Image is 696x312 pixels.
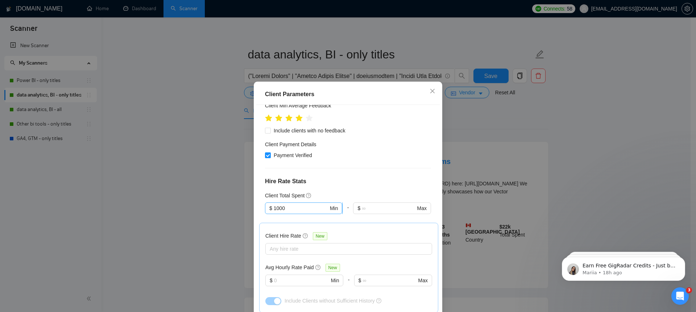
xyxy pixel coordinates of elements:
[376,298,381,303] span: question-circle
[418,276,428,284] span: Max
[270,276,273,284] span: $
[265,192,304,200] h5: Client Total Spent
[285,298,375,304] span: Include Clients without Sufficient History
[326,264,340,272] span: New
[362,204,415,212] input: ∞
[359,276,361,284] span: $
[430,88,435,94] span: close
[671,287,689,305] iframe: Intercom live chat
[265,263,314,271] h5: Avg Hourly Rate Paid
[343,275,354,295] div: -
[343,202,353,223] div: -
[265,232,301,240] h5: Client Hire Rate
[362,276,417,284] input: ∞
[265,140,316,148] h4: Client Payment Details
[551,242,696,292] iframe: Intercom notifications message
[274,276,330,284] input: 0
[269,204,272,212] span: $
[315,264,321,270] span: question-circle
[330,204,338,212] span: Min
[265,90,431,99] div: Client Parameters
[306,115,313,122] span: star
[295,115,303,122] span: star
[271,151,315,159] span: Payment Verified
[271,127,348,135] span: Include clients with no feedback
[417,204,427,212] span: Max
[303,233,308,239] span: question-circle
[686,287,692,293] span: 3
[313,232,327,240] span: New
[423,82,442,101] button: Close
[331,276,339,284] span: Min
[265,177,431,186] h4: Hire Rate Stats
[275,115,282,122] span: star
[285,115,293,122] span: star
[265,115,272,122] span: star
[265,102,331,110] h5: Client Min Average Feedback
[357,204,360,212] span: $
[274,204,328,212] input: 0
[306,193,312,198] span: question-circle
